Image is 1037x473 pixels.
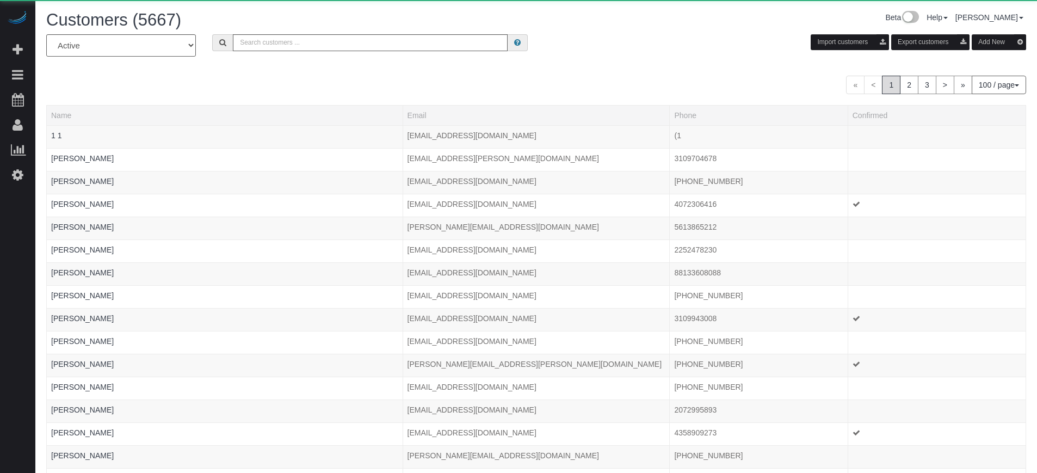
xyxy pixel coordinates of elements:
div: Tags [51,347,398,349]
a: 2 [900,76,918,94]
a: [PERSON_NAME] [51,406,114,414]
td: Confirmed [848,422,1026,445]
a: [PERSON_NAME] [51,451,114,460]
nav: Pagination navigation [846,76,1026,94]
td: Phone [670,422,848,445]
span: < [864,76,882,94]
td: Name [47,400,403,422]
td: Phone [670,148,848,171]
td: Name [47,377,403,400]
td: Confirmed [848,125,1026,148]
a: [PERSON_NAME] [51,337,114,346]
td: Email [403,331,670,354]
a: [PERSON_NAME] [955,13,1023,22]
a: 1 1 [51,131,61,140]
div: Tags [51,141,398,144]
div: Tags [51,210,398,212]
td: Confirmed [848,308,1026,331]
div: Tags [51,232,398,235]
div: Tags [51,461,398,464]
button: Import customers [811,34,889,50]
td: Email [403,171,670,194]
div: Tags [51,415,398,418]
td: Phone [670,331,848,354]
div: Tags [51,164,398,167]
td: Confirmed [848,148,1026,171]
a: 3 [918,76,936,94]
span: 1 [882,76,900,94]
div: Tags [51,187,398,189]
td: Confirmed [848,262,1026,285]
a: [PERSON_NAME] [51,428,114,437]
td: Confirmed [848,239,1026,262]
button: Export customers [891,34,970,50]
th: Name [47,105,403,125]
td: Confirmed [848,194,1026,217]
a: » [954,76,972,94]
td: Email [403,308,670,331]
a: Beta [885,13,919,22]
td: Phone [670,377,848,400]
a: [PERSON_NAME] [51,245,114,254]
td: Email [403,422,670,445]
td: Phone [670,262,848,285]
td: Email [403,262,670,285]
th: Email [403,105,670,125]
td: Email [403,148,670,171]
td: Email [403,354,670,377]
td: Phone [670,239,848,262]
div: Tags [51,324,398,327]
td: Name [47,148,403,171]
td: Confirmed [848,171,1026,194]
td: Phone [670,308,848,331]
a: [PERSON_NAME] [51,291,114,300]
a: [PERSON_NAME] [51,360,114,368]
div: Tags [51,278,398,281]
td: Confirmed [848,354,1026,377]
a: [PERSON_NAME] [51,314,114,323]
td: Email [403,285,670,308]
a: [PERSON_NAME] [51,200,114,208]
td: Name [47,308,403,331]
td: Confirmed [848,445,1026,468]
td: Phone [670,194,848,217]
td: Email [403,217,670,239]
td: Email [403,194,670,217]
td: Name [47,125,403,148]
span: Customers (5667) [46,10,181,29]
td: Phone [670,125,848,148]
td: Name [47,354,403,377]
td: Name [47,445,403,468]
td: Confirmed [848,331,1026,354]
a: [PERSON_NAME] [51,154,114,163]
td: Phone [670,445,848,468]
td: Phone [670,171,848,194]
td: Name [47,262,403,285]
a: [PERSON_NAME] [51,223,114,231]
a: > [936,76,954,94]
div: Tags [51,301,398,304]
button: 100 / page [972,76,1026,94]
td: Email [403,239,670,262]
a: Automaid Logo [7,11,28,26]
a: [PERSON_NAME] [51,383,114,391]
th: Confirmed [848,105,1026,125]
td: Phone [670,217,848,239]
a: Help [927,13,948,22]
td: Phone [670,285,848,308]
div: Tags [51,370,398,372]
td: Phone [670,354,848,377]
td: Name [47,217,403,239]
th: Phone [670,105,848,125]
td: Phone [670,400,848,422]
td: Confirmed [848,285,1026,308]
div: Tags [51,255,398,258]
td: Name [47,239,403,262]
td: Email [403,377,670,400]
button: Add New [972,34,1026,50]
div: Tags [51,438,398,441]
td: Email [403,125,670,148]
div: Tags [51,392,398,395]
td: Email [403,445,670,468]
td: Name [47,285,403,308]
